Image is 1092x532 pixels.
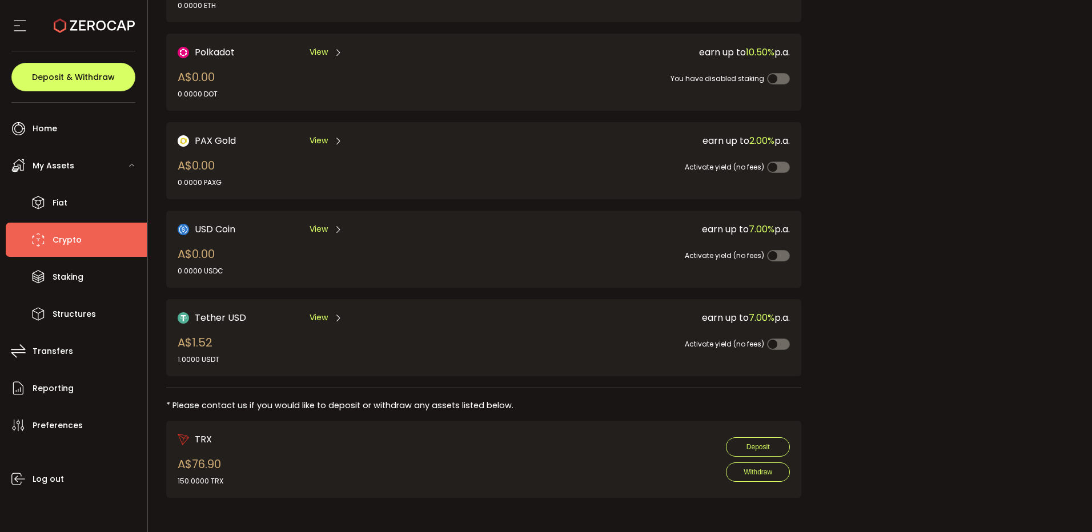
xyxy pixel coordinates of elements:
div: A$0.00 [178,245,223,276]
iframe: Chat Widget [1035,477,1092,532]
div: 0.0000 DOT [178,89,218,99]
div: A$1.52 [178,334,219,365]
span: Reporting [33,380,74,397]
span: 2.00% [749,134,774,147]
span: Deposit [746,443,770,451]
button: Withdraw [726,462,790,482]
div: earn up to p.a. [476,311,790,325]
span: View [310,223,328,235]
div: earn up to p.a. [476,45,790,59]
span: Deposit & Withdraw [32,73,115,81]
span: View [310,46,328,58]
span: Activate yield (no fees) [685,162,764,172]
span: Polkadot [195,45,235,59]
span: USD Coin [195,222,235,236]
span: Withdraw [744,468,772,476]
img: Tether USD [178,312,189,324]
button: Deposit & Withdraw [11,63,135,91]
span: 7.00% [749,311,774,324]
span: View [310,135,328,147]
img: trx_portfolio.png [178,434,189,445]
div: 0.0000 USDC [178,266,223,276]
span: Structures [53,306,96,323]
div: 1.0000 USDT [178,354,219,365]
img: USD Coin [178,224,189,235]
span: Preferences [33,417,83,434]
span: Log out [33,471,64,487]
span: Staking [53,269,83,285]
img: DOT [178,47,189,58]
div: 0.0000 ETH [178,1,216,11]
div: A$76.90 [178,456,223,486]
div: 0.0000 PAXG [178,178,222,188]
span: Home [33,120,57,137]
div: earn up to p.a. [476,222,790,236]
span: Activate yield (no fees) [685,251,764,260]
span: 7.00% [749,223,774,236]
button: Deposit [726,437,790,457]
span: Crypto [53,232,82,248]
span: 10.50% [746,46,774,59]
div: 150.0000 TRX [178,476,223,486]
span: View [310,312,328,324]
span: Tether USD [195,311,246,325]
div: A$0.00 [178,157,222,188]
span: Transfers [33,343,73,360]
span: TRX [195,432,212,446]
div: * Please contact us if you would like to deposit or withdraw any assets listed below. [166,400,802,412]
div: A$0.00 [178,68,218,99]
span: My Assets [33,158,74,174]
img: PAX Gold [178,135,189,147]
span: You have disabled staking [671,74,764,83]
span: Activate yield (no fees) [685,339,764,349]
span: PAX Gold [195,134,236,148]
div: earn up to p.a. [476,134,790,148]
span: Fiat [53,195,67,211]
